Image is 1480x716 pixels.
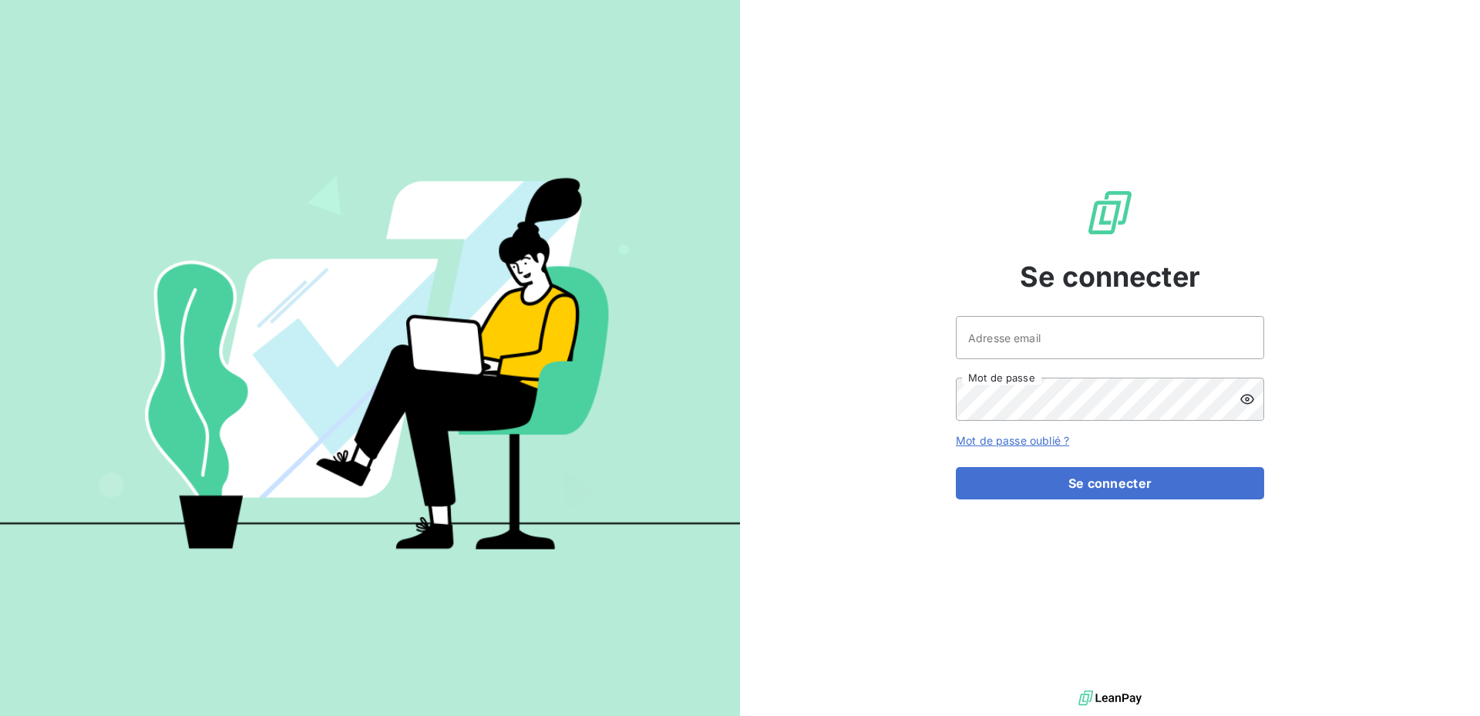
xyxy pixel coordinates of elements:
[1085,188,1135,237] img: Logo LeanPay
[956,434,1069,447] a: Mot de passe oublié ?
[1078,687,1142,710] img: logo
[1020,256,1200,297] span: Se connecter
[956,316,1264,359] input: placeholder
[956,467,1264,499] button: Se connecter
